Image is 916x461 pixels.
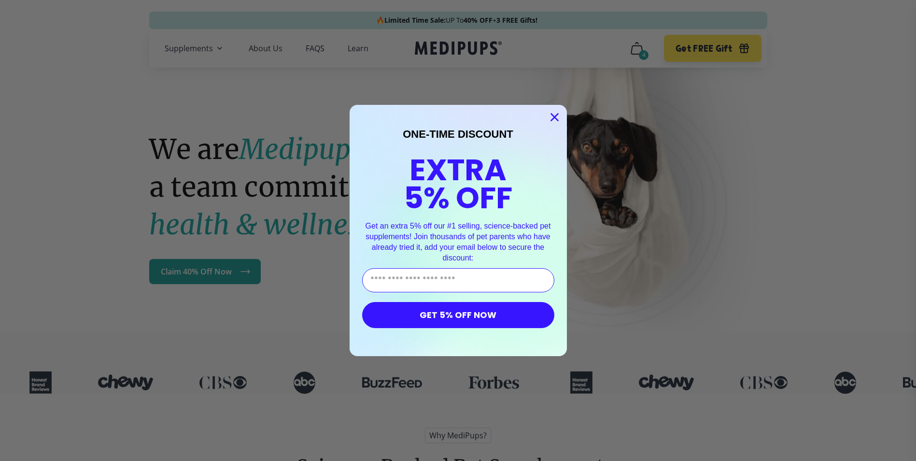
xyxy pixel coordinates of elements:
[403,128,513,140] span: ONE-TIME DISCOUNT
[546,109,563,126] button: Close dialog
[362,302,554,328] button: GET 5% OFF NOW
[409,149,507,191] span: EXTRA
[404,177,512,219] span: 5% OFF
[366,222,551,261] span: Get an extra 5% off our #1 selling, science-backed pet supplements! Join thousands of pet parents...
